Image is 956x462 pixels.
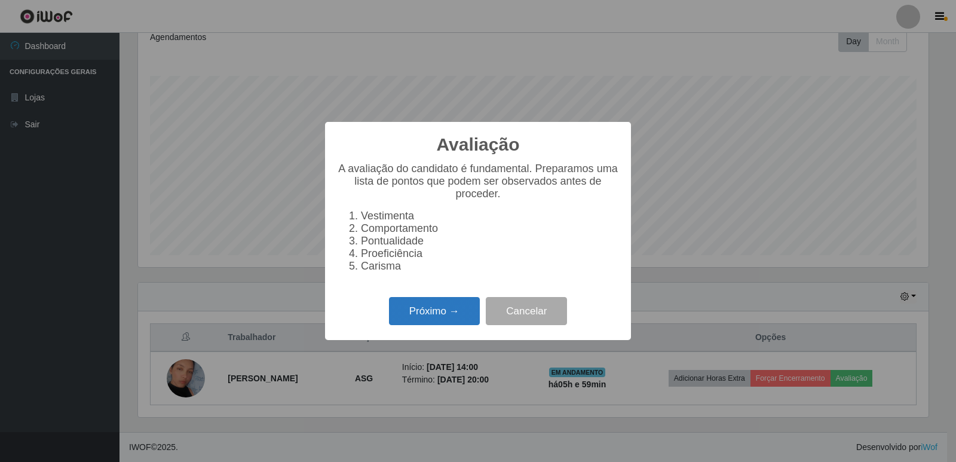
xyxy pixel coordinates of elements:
[361,260,619,273] li: Carisma
[437,134,520,155] h2: Avaliação
[361,235,619,247] li: Pontualidade
[361,222,619,235] li: Comportamento
[389,297,480,325] button: Próximo →
[337,163,619,200] p: A avaliação do candidato é fundamental. Preparamos uma lista de pontos que podem ser observados a...
[361,210,619,222] li: Vestimenta
[361,247,619,260] li: Proeficiência
[486,297,567,325] button: Cancelar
